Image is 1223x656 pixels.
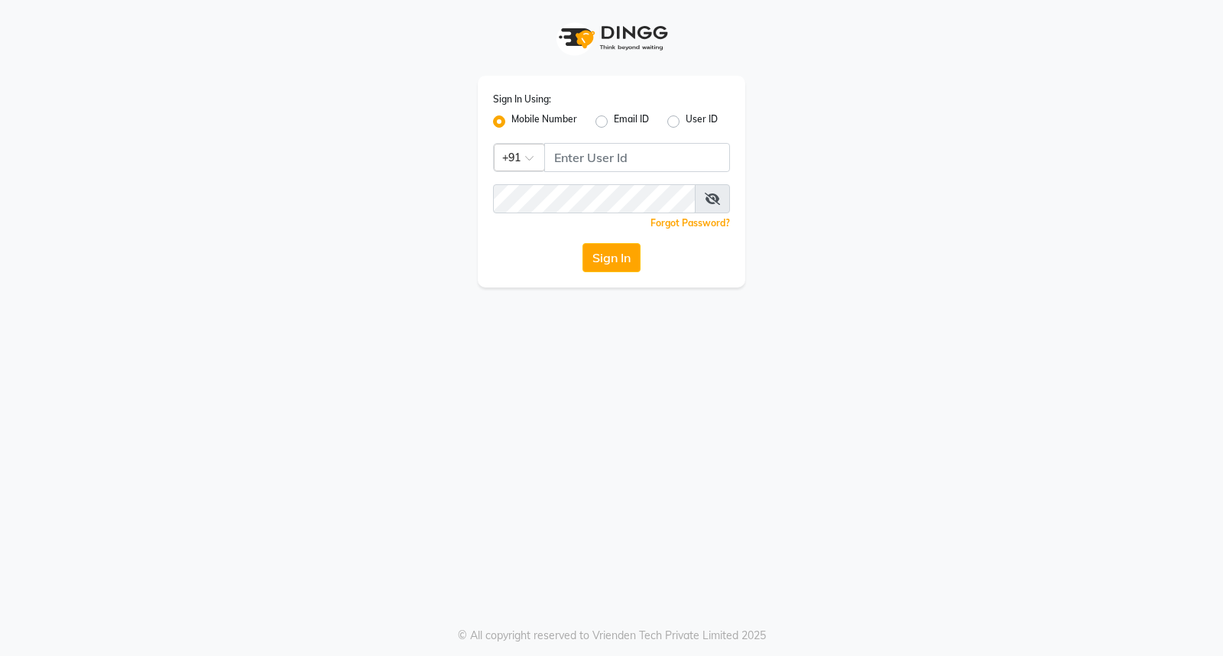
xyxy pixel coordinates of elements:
[511,112,577,131] label: Mobile Number
[614,112,649,131] label: Email ID
[686,112,718,131] label: User ID
[544,143,730,172] input: Username
[650,217,730,229] a: Forgot Password?
[550,15,673,60] img: logo1.svg
[582,243,641,272] button: Sign In
[493,184,696,213] input: Username
[493,93,551,106] label: Sign In Using:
